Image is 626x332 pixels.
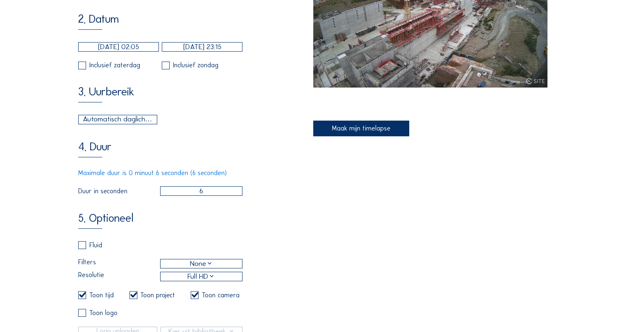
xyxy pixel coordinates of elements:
img: C-Site Logo [526,78,544,84]
div: None [161,259,242,268]
div: Maak mijn timelapse [313,121,410,136]
input: Begin datum [78,42,159,52]
div: Full HD [161,272,242,281]
div: 5. Optioneel [78,212,133,229]
input: Einddatum [162,42,242,52]
div: Toon project [140,292,175,299]
div: 2. Datum [78,13,119,30]
div: Maximale duur is 0 minuut 6 seconden (6 seconden) [78,170,242,176]
label: Resolutie [78,272,160,281]
div: Toon logo [89,310,118,316]
div: Full HD [187,271,215,282]
div: Inclusief zaterdag [89,62,140,69]
div: 4. Duur [78,141,112,157]
div: 3. Uurbereik [78,86,134,102]
div: Inclusief zondag [173,62,218,69]
label: Filters [78,259,160,268]
div: None [189,258,213,269]
div: Toon tijd [89,292,114,299]
label: Duur in seconden [78,188,160,194]
div: Automatisch daglicht [83,114,153,125]
div: Automatisch daglicht [79,115,157,124]
div: Toon camera [202,292,240,299]
div: Fluid [89,242,102,249]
